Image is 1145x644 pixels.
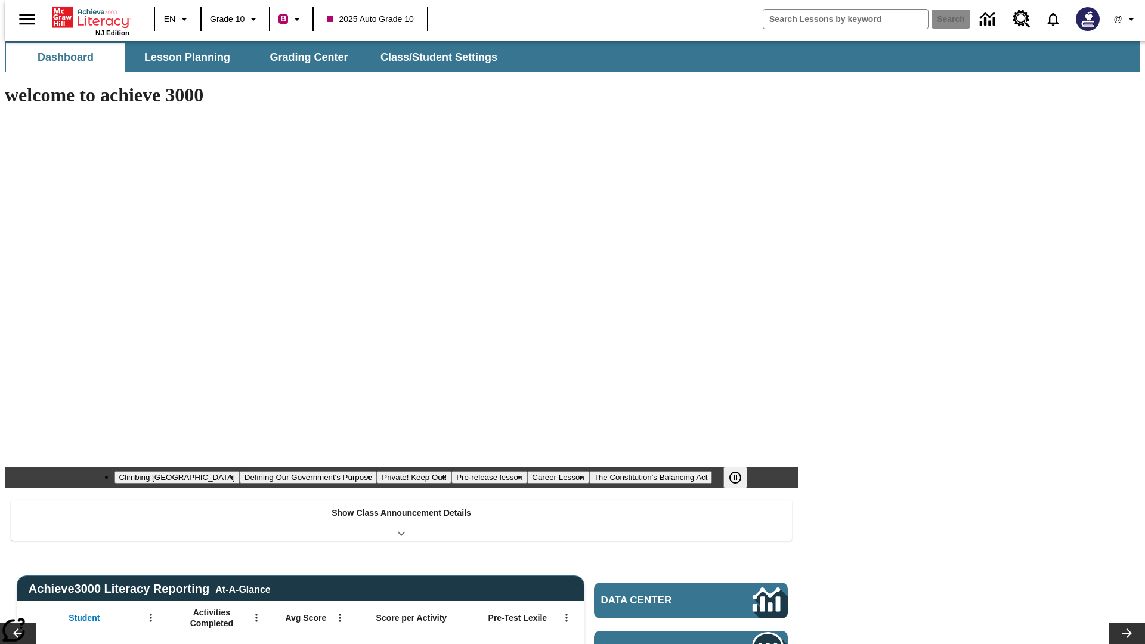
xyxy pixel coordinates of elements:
[205,8,265,30] button: Grade: Grade 10, Select a grade
[5,41,1140,72] div: SubNavbar
[240,471,377,484] button: Slide 2 Defining Our Government's Purpose
[1038,4,1069,35] a: Notifications
[371,43,507,72] button: Class/Student Settings
[1113,13,1122,26] span: @
[69,612,100,623] span: Student
[52,5,129,29] a: Home
[11,500,792,541] div: Show Class Announcement Details
[29,582,271,596] span: Achieve3000 Literacy Reporting
[172,607,251,628] span: Activities Completed
[215,582,270,595] div: At-A-Glance
[723,467,759,488] div: Pause
[331,609,349,627] button: Open Menu
[380,51,497,64] span: Class/Student Settings
[1107,8,1145,30] button: Profile/Settings
[159,8,197,30] button: Language: EN, Select a language
[285,612,326,623] span: Avg Score
[1005,3,1038,35] a: Resource Center, Will open in new tab
[142,609,160,627] button: Open Menu
[601,595,713,606] span: Data Center
[274,8,309,30] button: Boost Class color is violet red. Change class color
[52,4,129,36] div: Home
[973,3,1005,36] a: Data Center
[1069,4,1107,35] button: Select a new avatar
[377,471,451,484] button: Slide 3 Private! Keep Out!
[723,467,747,488] button: Pause
[247,609,265,627] button: Open Menu
[332,507,471,519] p: Show Class Announcement Details
[1076,7,1100,31] img: Avatar
[1109,623,1145,644] button: Lesson carousel, Next
[594,583,788,618] a: Data Center
[488,612,547,623] span: Pre-Test Lexile
[5,43,508,72] div: SubNavbar
[128,43,247,72] button: Lesson Planning
[249,43,369,72] button: Grading Center
[164,13,175,26] span: EN
[10,2,45,37] button: Open side menu
[210,13,245,26] span: Grade 10
[95,29,129,36] span: NJ Edition
[327,13,413,26] span: 2025 Auto Grade 10
[38,51,94,64] span: Dashboard
[114,471,240,484] button: Slide 1 Climbing Mount Tai
[763,10,928,29] input: search field
[527,471,589,484] button: Slide 5 Career Lesson
[6,43,125,72] button: Dashboard
[376,612,447,623] span: Score per Activity
[144,51,230,64] span: Lesson Planning
[280,11,286,26] span: B
[558,609,575,627] button: Open Menu
[589,471,713,484] button: Slide 6 The Constitution's Balancing Act
[451,471,527,484] button: Slide 4 Pre-release lesson
[5,84,798,106] h1: welcome to achieve 3000
[270,51,348,64] span: Grading Center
